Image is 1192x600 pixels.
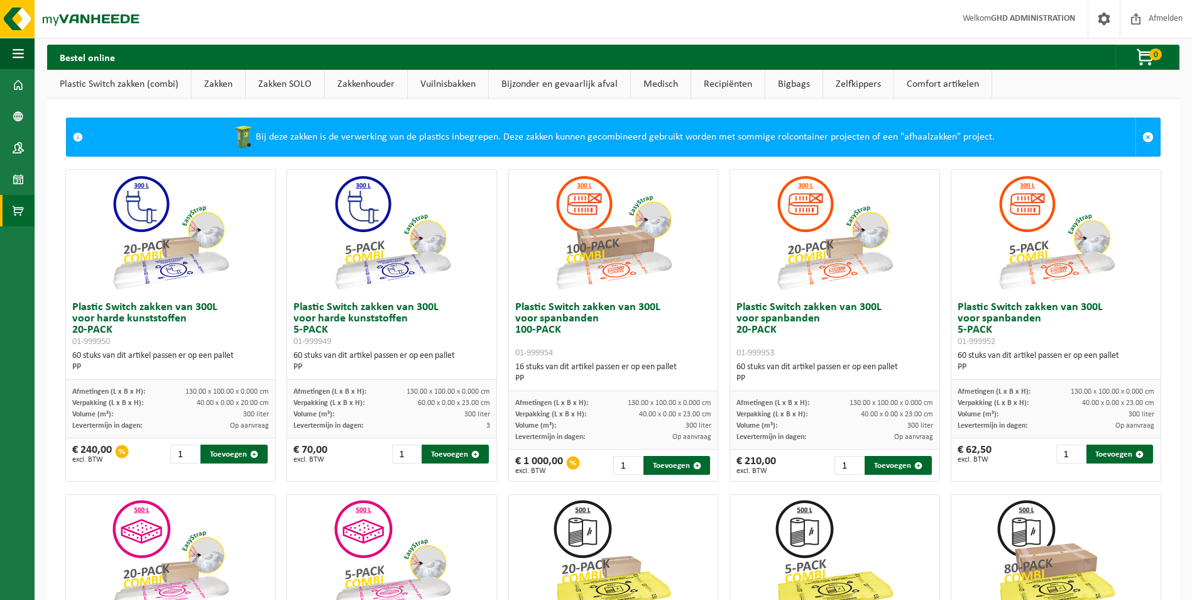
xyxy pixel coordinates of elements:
span: 01-999953 [736,348,774,358]
span: Afmetingen (L x B x H): [72,388,145,396]
img: 01-999953 [772,170,897,296]
a: Zelfkippers [823,70,894,99]
span: Levertermijn in dagen: [958,422,1027,430]
img: WB-0240-HPE-GN-50.png [231,125,256,150]
span: excl. BTW [736,467,776,475]
div: 16 stuks van dit artikel passen er op een pallet [515,362,712,384]
a: Bigbags [765,70,823,99]
a: Vuilnisbakken [408,70,488,99]
span: Verpakking (L x B x H): [515,411,586,418]
span: Verpakking (L x B x H): [72,399,143,407]
h3: Plastic Switch zakken van 300L voor spanbanden 20-PACK [736,302,933,358]
span: Levertermijn in dagen: [515,433,585,441]
span: Volume (m³): [515,422,556,430]
span: 40.00 x 0.00 x 23.00 cm [1082,399,1154,407]
img: 01-999950 [107,170,233,296]
input: 1 [170,445,199,464]
h3: Plastic Switch zakken van 300L voor spanbanden 100-PACK [515,302,712,358]
span: Afmetingen (L x B x H): [515,399,588,407]
div: 60 stuks van dit artikel passen er op een pallet [72,350,269,373]
a: Zakkenhouder [325,70,407,99]
span: Verpakking (L x B x H): [293,399,364,407]
span: Afmetingen (L x B x H): [736,399,809,407]
span: 40.00 x 0.00 x 23.00 cm [861,411,933,418]
div: Bij deze zakken is de verwerking van de plastics inbegrepen. Deze zakken kunnen gecombineerd gebr... [89,118,1135,156]
div: 60 stuks van dit artikel passen er op een pallet [293,350,490,373]
span: Verpakking (L x B x H): [736,411,807,418]
span: 40.00 x 0.00 x 23.00 cm [639,411,711,418]
a: Recipiënten [691,70,765,99]
img: 01-999954 [550,170,676,296]
img: 01-999949 [329,170,455,296]
input: 1 [613,456,642,475]
div: 60 stuks van dit artikel passen er op een pallet [736,362,933,384]
div: PP [515,373,712,384]
button: Toevoegen [865,456,931,475]
button: 0 [1115,45,1178,70]
a: Plastic Switch zakken (combi) [47,70,191,99]
button: Toevoegen [1086,445,1153,464]
span: 300 liter [686,422,711,430]
span: 01-999950 [72,337,110,347]
span: excl. BTW [293,456,327,464]
span: Volume (m³): [958,411,998,418]
div: PP [72,362,269,373]
a: Sluit melding [1135,118,1160,156]
span: 300 liter [464,411,490,418]
div: PP [958,362,1154,373]
span: 01-999952 [958,337,995,347]
h2: Bestel online [47,45,128,69]
div: € 210,00 [736,456,776,475]
h3: Plastic Switch zakken van 300L voor harde kunststoffen 20-PACK [72,302,269,347]
button: Toevoegen [643,456,710,475]
span: 0 [1149,48,1162,60]
span: 130.00 x 100.00 x 0.000 cm [1071,388,1154,396]
span: excl. BTW [72,456,112,464]
div: PP [293,362,490,373]
span: 01-999954 [515,348,553,358]
span: 130.00 x 100.00 x 0.000 cm [185,388,269,396]
span: 130.00 x 100.00 x 0.000 cm [850,399,933,407]
span: Volume (m³): [293,411,334,418]
button: Toevoegen [200,445,267,464]
a: Zakken [192,70,245,99]
div: € 70,00 [293,445,327,464]
span: Op aanvraag [1115,422,1154,430]
span: 300 liter [1129,411,1154,418]
input: 1 [834,456,863,475]
img: 01-999952 [993,170,1119,296]
span: 300 liter [243,411,269,418]
a: Bijzonder en gevaarlijk afval [489,70,630,99]
span: Volume (m³): [736,422,777,430]
span: excl. BTW [515,467,563,475]
span: 01-999949 [293,337,331,347]
span: Verpakking (L x B x H): [958,399,1029,407]
div: € 1 000,00 [515,456,563,475]
div: 60 stuks van dit artikel passen er op een pallet [958,350,1154,373]
span: 130.00 x 100.00 x 0.000 cm [628,399,711,407]
input: 1 [392,445,421,464]
span: excl. BTW [958,456,992,464]
span: Volume (m³): [72,411,113,418]
a: Comfort artikelen [894,70,992,99]
span: Levertermijn in dagen: [72,422,142,430]
div: PP [736,373,933,384]
span: Op aanvraag [672,433,711,441]
span: Levertermijn in dagen: [736,433,806,441]
strong: GHD ADMINISTRATION [991,14,1075,23]
span: Afmetingen (L x B x H): [958,388,1031,396]
span: 60.00 x 0.00 x 23.00 cm [418,399,490,407]
span: Afmetingen (L x B x H): [293,388,366,396]
a: Medisch [631,70,691,99]
span: Op aanvraag [230,422,269,430]
div: € 62,50 [958,445,992,464]
span: Op aanvraag [894,433,933,441]
h3: Plastic Switch zakken van 300L voor spanbanden 5-PACK [958,302,1154,347]
a: Zakken SOLO [246,70,324,99]
button: Toevoegen [422,445,488,464]
span: Levertermijn in dagen: [293,422,363,430]
input: 1 [1056,445,1085,464]
span: 130.00 x 100.00 x 0.000 cm [407,388,490,396]
span: 3 [486,422,490,430]
span: 40.00 x 0.00 x 20.00 cm [197,399,269,407]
